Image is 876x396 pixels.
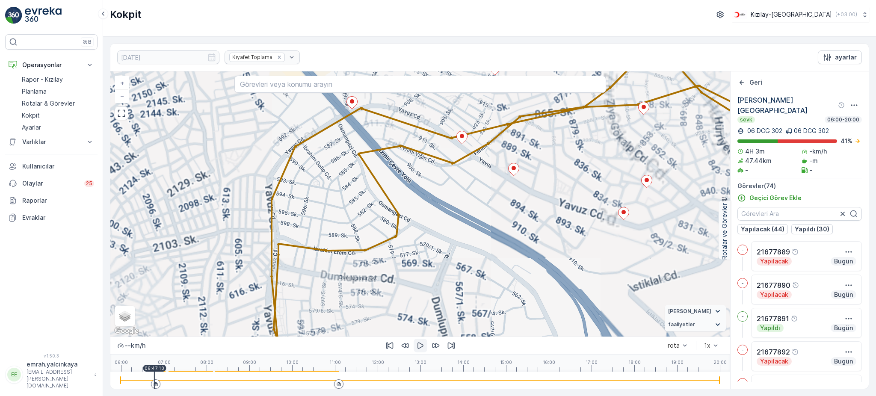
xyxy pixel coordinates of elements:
[5,209,98,226] a: Evraklar
[115,89,128,102] a: Uzaklaştır
[7,368,21,381] div: EE
[25,7,62,24] img: logo_light-DOdMpM7g.png
[5,158,98,175] a: Kullanıcılar
[668,308,711,315] span: [PERSON_NAME]
[745,147,765,156] p: 4H 3m
[746,127,782,135] p: 06 DCG 302
[741,225,784,233] p: Yapılacak (44)
[671,360,684,365] p: 19:00
[704,342,710,349] div: 1x
[158,360,171,365] p: 07:00
[741,246,744,253] p: -
[833,357,854,366] p: Bugün
[794,127,829,135] p: 06 DCG 302
[792,248,799,255] div: Yardım Araç İkonu
[739,116,753,123] p: sevk
[18,86,98,98] a: Planlama
[117,50,219,64] input: dd/mm/yyyy
[110,8,142,21] p: Kokpit
[112,325,141,337] img: Google
[668,342,680,349] div: rota
[713,360,727,365] p: 20:00
[200,360,213,365] p: 08:00
[809,147,827,156] p: -km/h
[809,157,818,165] p: -m
[286,360,299,365] p: 10:00
[543,360,555,365] p: 16:00
[18,109,98,121] a: Kokpit
[329,360,341,365] p: 11:00
[22,75,63,84] p: Rapor - Kızılay
[737,194,802,202] a: Geçici Görev Ekle
[586,360,598,365] p: 17:00
[791,315,798,322] div: Yardım Araç İkonu
[83,38,92,45] p: ⌘B
[22,61,80,69] p: Operasyonlar
[792,282,799,289] div: Yardım Araç İkonu
[741,346,744,353] p: -
[835,53,857,62] p: ayarlar
[22,213,94,222] p: Evraklar
[243,360,256,365] p: 09:00
[18,74,98,86] a: Rapor - Kızılay
[809,166,812,174] p: -
[22,99,75,108] p: Rotalar & Görevler
[22,162,94,171] p: Kullanıcılar
[749,194,802,202] p: Geçici Görev Ekle
[414,360,426,365] p: 13:00
[668,321,695,328] span: faaliyetler
[27,369,90,389] p: [EMAIL_ADDRESS][PERSON_NAME][DOMAIN_NAME]
[737,207,862,221] input: Görevleri Ara
[720,203,729,260] p: Rotalar ve Görevler
[757,247,790,257] p: 21677889
[759,357,789,366] p: Yapılacak
[120,92,124,99] span: −
[737,182,862,190] p: Görevler ( 74 )
[732,7,869,22] button: Kızılay-[GEOGRAPHIC_DATA](+03:00)
[737,224,788,234] button: Yapılacak (44)
[791,224,833,234] button: Yapıldı (30)
[759,290,789,299] p: Yapılacak
[112,325,141,337] a: Bu bölgeyi Google Haritalar'da açın (yeni pencerede açılır)
[5,175,98,192] a: Olaylar25
[835,11,857,18] p: ( +03:00 )
[234,76,606,93] input: Görevleri veya konumu arayın
[757,380,790,390] p: 21677893
[5,133,98,151] button: Varlıklar
[86,180,92,187] p: 25
[27,360,90,369] p: emrah.yalcinkaya
[5,7,22,24] img: logo
[732,10,747,19] img: k%C4%B1z%C4%B1lay_jywRncg.png
[757,280,790,290] p: 21677890
[749,78,762,87] p: Geri
[737,78,762,87] a: Geri
[120,79,124,86] span: +
[665,305,726,318] summary: [PERSON_NAME]
[5,192,98,209] a: Raporlar
[737,95,836,115] p: [PERSON_NAME][GEOGRAPHIC_DATA]
[833,290,854,299] p: Bugün
[5,360,98,389] button: EEemrah.yalcinkaya[EMAIL_ADDRESS][PERSON_NAME][DOMAIN_NAME]
[741,313,744,320] p: -
[795,225,829,233] p: Yapıldı (30)
[840,137,852,145] p: 41 %
[745,166,748,174] p: -
[759,257,789,266] p: Yapılacak
[22,123,41,132] p: Ayarlar
[125,341,145,350] p: -- km/h
[22,196,94,205] p: Raporlar
[5,56,98,74] button: Operasyonlar
[751,10,832,19] p: Kızılay-[GEOGRAPHIC_DATA]
[18,121,98,133] a: Ayarlar
[628,360,641,365] p: 18:00
[833,257,854,266] p: Bugün
[22,87,47,96] p: Planlama
[792,382,799,389] div: Yardım Araç İkonu
[792,349,799,355] div: Yardım Araç İkonu
[500,360,512,365] p: 15:00
[372,360,384,365] p: 12:00
[18,98,98,109] a: Rotalar & Görevler
[22,111,40,120] p: Kokpit
[757,347,790,357] p: 21677892
[115,307,134,325] a: Layers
